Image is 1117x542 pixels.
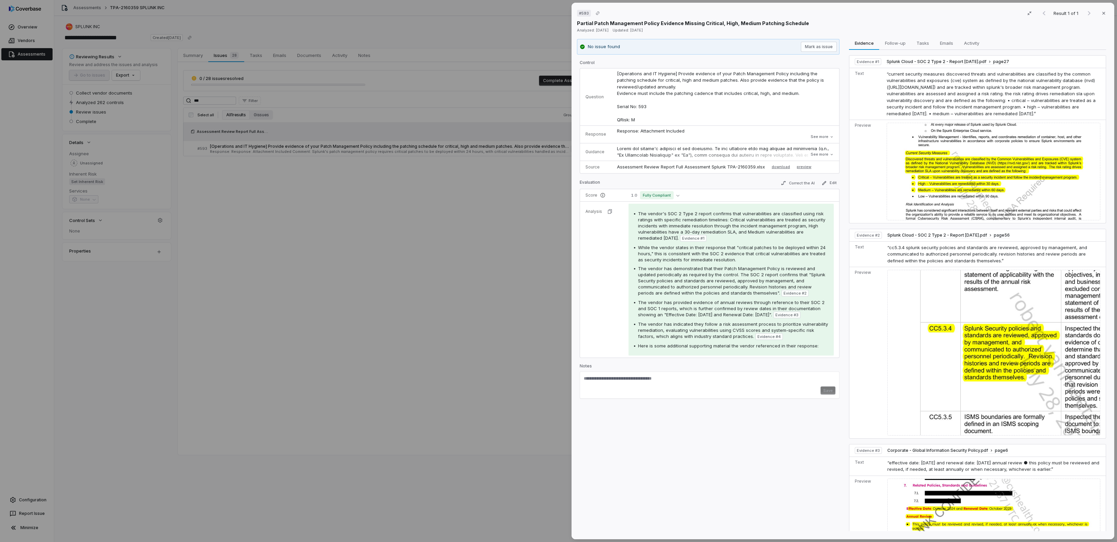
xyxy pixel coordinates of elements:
[638,321,828,339] span: The vendor has indicated they follow a risk assessment process to prioritize vulnerability remedi...
[682,236,705,241] span: Evidence # 1
[887,448,1008,454] button: Corporate - Global Information Security Policy.pdfpage6
[994,233,1010,238] span: page 56
[617,71,825,123] span: [Operations and IT Hygiene] Provide evidence of your Patch Management Policy including the patchi...
[849,241,885,267] td: Text
[801,42,837,52] button: Mark as issue
[887,233,1010,238] button: Splunk Cloud - SOC 2 Type 2 - Report [DATE].pdfpage56
[809,148,836,161] button: See more
[585,149,606,155] p: Guidance
[617,128,834,240] p: Response: Attachment Included Comment: Splunk's patch management policy requires critical patches...
[887,270,1100,436] img: 28051c38fbe2456e87db34ef5d487f2e_original.jpg_w1200.jpg
[993,59,1009,64] span: page 27
[887,123,1100,220] img: 81685c4e79c943b28ad3dfe758d4cff2_original.jpg_w1200.jpg
[797,163,811,171] button: preview
[961,39,982,47] span: Activity
[638,266,825,296] span: The vendor has demonstrated that their Patch Management Policy is reviewed and updated periodical...
[638,211,825,241] span: The vendor's SOC 2 Type 2 report confirms that vulnerabilities are classified using risk ratings ...
[580,180,600,188] p: Evaluation
[857,233,880,238] span: Evidence # 2
[585,164,606,170] p: Source
[857,448,880,453] span: Evidence # 3
[588,43,620,50] p: No issue found
[882,39,908,47] span: Follow-up
[887,448,988,453] span: Corporate - Global Information Security Policy.pdf
[784,290,807,296] span: Evidence # 2
[995,448,1008,453] span: page 6
[638,300,825,317] span: The vendor has provided evidence of annual reviews through reference to their SOC 2 and SOC 1 rep...
[887,59,986,64] span: Splunk Cloud - SOC 2 Type 2 - Report [DATE].pdf
[849,120,884,223] td: Preview
[580,60,840,68] p: Control
[592,7,604,19] button: Copy link
[778,179,817,187] button: Correct the AI
[613,28,643,33] span: Updated: [DATE]
[638,245,826,262] span: While the vendor states in their response that "critical patches to be deployed within 24 hours,"...
[852,39,877,47] span: Evidence
[580,363,840,372] p: Notes
[629,191,682,199] button: 1.0Fully Compliant
[809,131,836,143] button: See more
[585,94,606,100] p: Question
[849,457,885,476] td: Text
[887,460,1099,472] span: “effective date: [DATE] and renewal date: [DATE] annual review ● this policy must be reviewed and...
[849,267,885,438] td: Preview
[937,39,956,47] span: Emails
[585,209,602,214] p: Analysis
[887,233,987,238] span: Splunk Cloud - SOC 2 Type 2 - Report [DATE].pdf
[585,132,606,137] p: Response
[617,145,834,311] p: Loremi dol sitame'c adipisci el sed doeiusmo. Te inc utlabore etdo mag aliquae ad minimvenia (q.n...
[887,71,1096,116] span: “current security measures discovered threats and vulnerabilities are classified by the common vu...
[887,59,1009,65] button: Splunk Cloud - SOC 2 Type 2 - Report [DATE].pdfpage27
[857,59,879,64] span: Evidence # 1
[577,20,809,27] p: Partial Patch Management Policy Evidence Missing Critical, High, Medium Patching Schedule
[849,68,884,120] td: Text
[1054,9,1080,17] p: Result 1 of 1
[577,28,609,33] span: Analyzed: [DATE]
[640,191,674,199] span: Fully Compliant
[887,245,1087,263] span: “cc5.3.4 splunk security policies and standards are reviewed, approved by management, and communi...
[579,11,589,16] span: # 593
[585,193,618,198] p: Score
[638,343,819,348] span: Here is some additional supporting material the vendor referenced in their response:
[757,334,781,339] span: Evidence # 4
[775,312,798,318] span: Evidence # 3
[769,163,793,171] button: download
[617,164,765,170] p: Assessment Review Report Full Assessment Splunk TPA-2160359.xlsx
[819,179,840,187] button: Edit
[914,39,932,47] span: Tasks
